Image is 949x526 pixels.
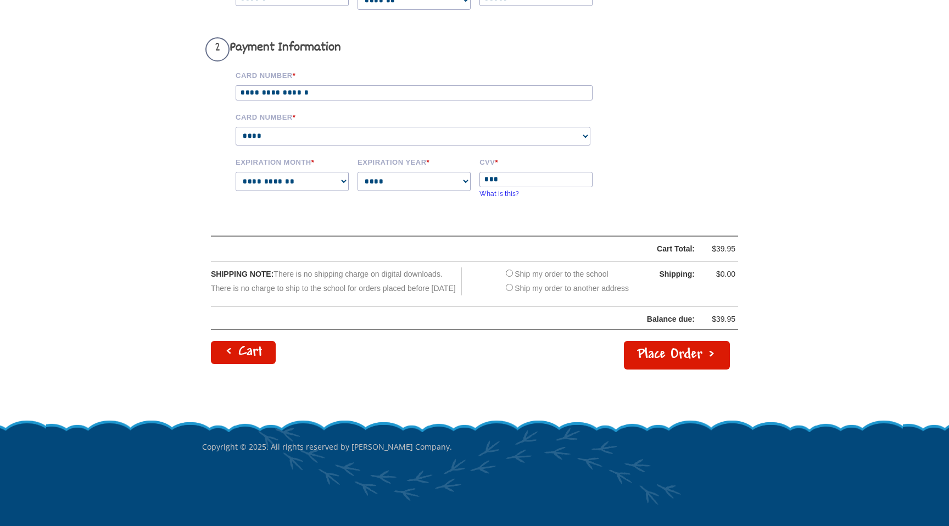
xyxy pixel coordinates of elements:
[205,37,609,61] h3: Payment Information
[358,156,472,166] label: Expiration Year
[211,341,276,364] a: < Cart
[624,341,730,370] button: Place Order >
[702,267,735,281] div: $0.00
[479,156,594,166] label: CVV
[205,37,230,61] span: 2
[202,419,747,475] p: Copyright © 2025. All rights reserved by [PERSON_NAME] Company.
[236,111,609,121] label: Card Number
[239,242,695,256] div: Cart Total:
[702,242,735,256] div: $39.95
[640,267,695,281] div: Shipping:
[211,312,695,326] div: Balance due:
[236,156,350,166] label: Expiration Month
[503,267,629,295] div: Ship my order to the school Ship my order to another address
[479,190,519,198] a: What is this?
[211,267,462,295] div: There is no shipping charge on digital downloads. There is no charge to ship to the school for or...
[702,312,735,326] div: $39.95
[236,70,609,80] label: Card Number
[211,270,273,278] span: SHIPPING NOTE:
